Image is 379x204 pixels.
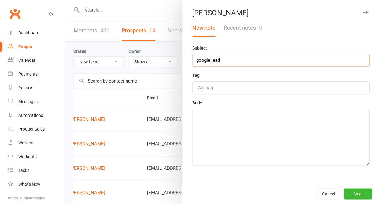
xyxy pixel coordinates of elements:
label: Subject [192,45,207,51]
a: People [8,40,64,54]
a: Automations [8,109,64,122]
label: Tag [192,72,200,79]
div: Dashboard [18,30,39,35]
div: Automations [18,113,43,118]
a: Reports [8,81,64,95]
button: Save [344,188,372,199]
div: Messages [18,99,38,104]
input: Add tag [197,84,219,91]
a: Clubworx [7,6,23,21]
div: Product Sales [18,127,45,132]
div: [PERSON_NAME] [182,9,379,17]
input: Optional [192,54,369,67]
button: Cancel [317,188,340,199]
div: Calendar [18,58,35,63]
button: Recent notes0 [219,19,266,37]
a: Calendar [8,54,64,67]
span: 0 [259,24,262,31]
label: Body [192,99,202,106]
a: Waivers [8,136,64,150]
button: New note [188,19,219,37]
a: Payments [8,67,64,81]
div: Payments [18,72,38,76]
div: Waivers [18,140,33,145]
a: Tasks [8,164,64,177]
div: Tasks [18,168,29,173]
a: What's New [8,177,64,191]
a: Product Sales [8,122,64,136]
div: Reports [18,85,33,90]
a: Dashboard [8,26,64,40]
div: People [18,44,32,49]
a: Workouts [8,150,64,164]
a: Messages [8,95,64,109]
div: What's New [18,182,40,187]
div: Workouts [18,154,37,159]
